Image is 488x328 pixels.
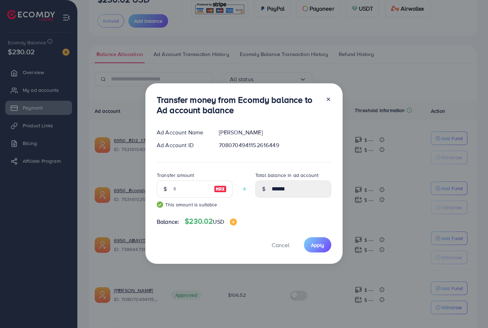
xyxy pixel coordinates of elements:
[311,241,324,249] span: Apply
[151,141,213,149] div: Ad Account ID
[304,237,331,252] button: Apply
[157,218,179,226] span: Balance:
[458,296,483,323] iframe: Chat
[255,172,318,179] label: Total balance in ad account
[213,141,337,149] div: 7080704941152616449
[157,201,163,208] img: guide
[157,95,320,115] h3: Transfer money from Ecomdy balance to Ad account balance
[157,172,194,179] label: Transfer amount
[263,237,298,252] button: Cancel
[185,217,237,226] h4: $230.02
[214,185,227,193] img: image
[213,128,337,137] div: [PERSON_NAME]
[213,218,224,226] span: USD
[151,128,213,137] div: Ad Account Name
[157,201,233,208] small: This amount is suitable
[230,218,237,226] img: image
[272,241,289,249] span: Cancel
